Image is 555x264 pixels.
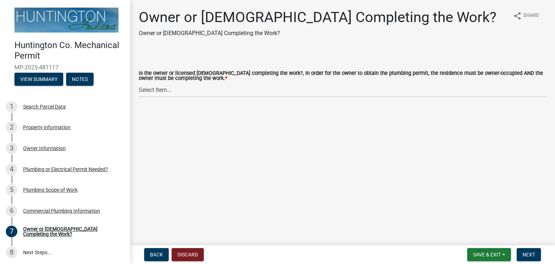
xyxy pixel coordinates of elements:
div: 4 [6,163,17,175]
button: Back [144,248,169,261]
wm-modal-confirm: Notes [66,77,94,82]
div: 8 [6,247,17,258]
p: Owner or [DEMOGRAPHIC_DATA] Completing the Work? [139,29,496,38]
wm-modal-confirm: Summary [14,77,63,82]
div: Owner or [DEMOGRAPHIC_DATA] Completing the Work? [23,226,119,237]
div: 2 [6,122,17,133]
button: Discard [172,248,204,261]
span: Share [523,12,539,20]
label: Is the owner or licensed [DEMOGRAPHIC_DATA] completing the work?, In order for the owner to obtai... [139,71,546,81]
div: 1 [6,101,17,112]
div: Owner Information [23,146,66,151]
div: 7 [6,226,17,237]
span: Save & Exit [473,252,501,257]
button: Next [517,248,541,261]
div: 3 [6,142,17,154]
div: Commercial Plumbing Information [23,208,100,213]
div: Plumbing or Electrical Permit Needed? [23,167,108,172]
i: share [513,12,522,20]
button: View Summary [14,73,63,86]
h4: Huntington Co. Mechanical Permit [14,40,124,61]
span: Next [522,252,535,257]
span: Back [150,252,163,257]
div: Property Information [23,125,70,130]
div: Plumbing Scope of Work [23,187,78,192]
div: Search Parcel Data [23,104,66,109]
div: 6 [6,205,17,217]
div: 5 [6,184,17,196]
button: shareShare [507,9,545,23]
span: MP-2025-481117 [14,64,116,71]
button: Notes [66,73,94,86]
button: Save & Exit [467,248,511,261]
h1: Owner or [DEMOGRAPHIC_DATA] Completing the Work? [139,9,496,26]
img: Huntington County, Indiana [14,8,119,33]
